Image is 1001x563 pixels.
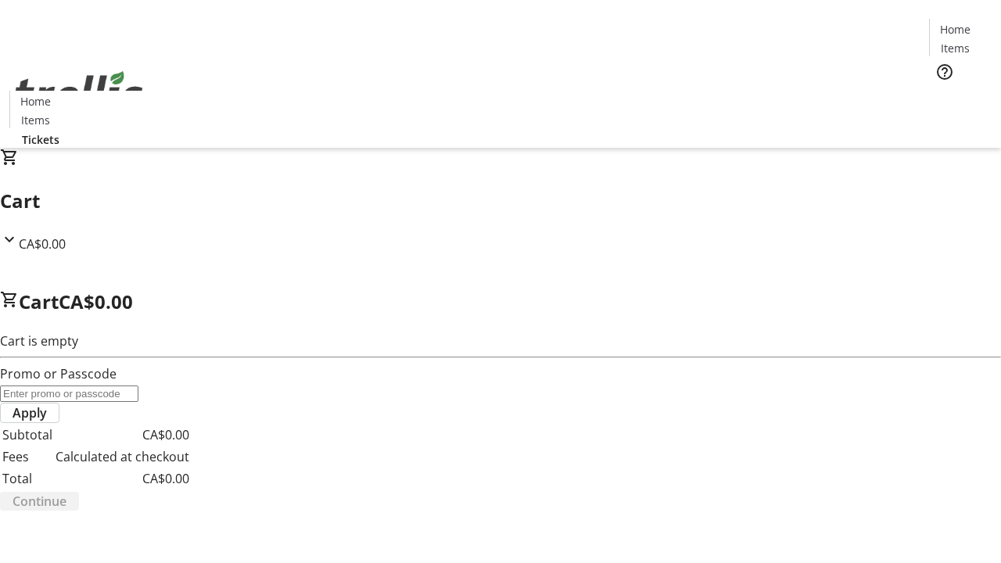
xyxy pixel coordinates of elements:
[13,403,47,422] span: Apply
[930,21,980,38] a: Home
[940,21,971,38] span: Home
[929,91,992,107] a: Tickets
[21,112,50,128] span: Items
[10,93,60,109] a: Home
[22,131,59,148] span: Tickets
[55,446,190,467] td: Calculated at checkout
[941,40,970,56] span: Items
[929,56,960,88] button: Help
[2,468,53,489] td: Total
[59,289,133,314] span: CA$0.00
[930,40,980,56] a: Items
[10,112,60,128] a: Items
[19,235,66,253] span: CA$0.00
[55,468,190,489] td: CA$0.00
[55,425,190,445] td: CA$0.00
[2,425,53,445] td: Subtotal
[2,446,53,467] td: Fees
[20,93,51,109] span: Home
[942,91,979,107] span: Tickets
[9,131,72,148] a: Tickets
[9,54,149,132] img: Orient E2E Organization dJUYfn6gM1's Logo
